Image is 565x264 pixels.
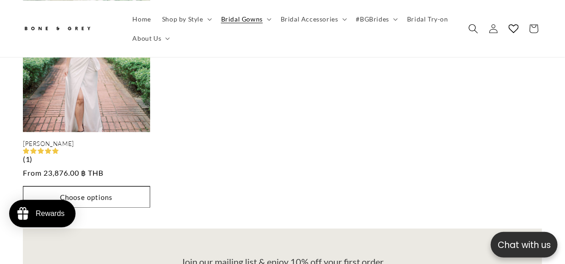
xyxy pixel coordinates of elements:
button: Choose options [23,186,150,208]
a: Bone and Grey Bridal [20,17,118,39]
summary: Search [463,18,484,38]
span: Bridal Try-on [407,15,448,23]
summary: About Us [127,28,174,48]
summary: #BGBrides [351,9,402,28]
a: Bridal Try-on [402,9,454,28]
summary: Shop by Style [157,9,216,28]
img: Bone and Grey Bridal [23,21,92,36]
a: [PERSON_NAME] [23,140,150,148]
a: Home [127,9,157,28]
div: Rewards [36,210,65,218]
span: Shop by Style [162,15,203,23]
button: Open chatbox [491,232,558,258]
summary: Bridal Gowns [216,9,275,28]
summary: Bridal Accessories [275,9,351,28]
p: Chat with us [491,238,558,252]
span: Bridal Accessories [281,15,338,23]
span: Bridal Gowns [221,15,263,23]
span: #BGBrides [356,15,389,23]
span: About Us [133,34,162,42]
span: Home [133,15,151,23]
